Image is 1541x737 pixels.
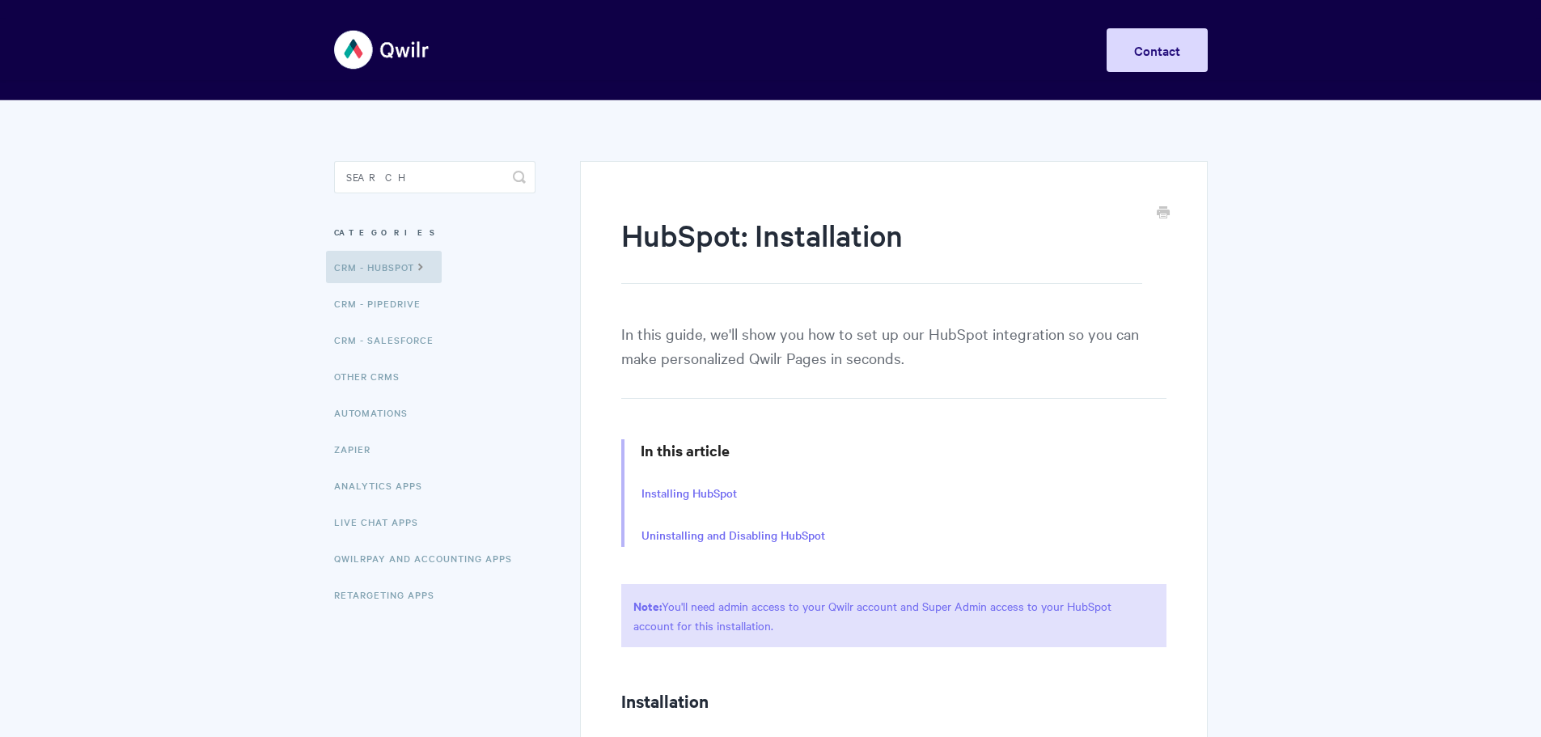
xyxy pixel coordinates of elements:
[334,396,420,429] a: Automations
[1107,28,1208,72] a: Contact
[334,287,433,320] a: CRM - Pipedrive
[1157,205,1170,222] a: Print this Article
[621,214,1141,284] h1: HubSpot: Installation
[641,527,825,544] a: Uninstalling and Disabling HubSpot
[334,218,536,247] h3: Categories
[334,19,430,80] img: Qwilr Help Center
[633,597,662,614] strong: Note:
[334,360,412,392] a: Other CRMs
[621,584,1166,647] p: You'll need admin access to your Qwilr account and Super Admin access to your HubSpot account for...
[641,485,737,502] a: Installing HubSpot
[334,161,536,193] input: Search
[641,439,1166,462] h3: In this article
[334,433,383,465] a: Zapier
[621,688,1166,714] h2: Installation
[621,321,1166,399] p: In this guide, we'll show you how to set up our HubSpot integration so you can make personalized ...
[334,506,430,538] a: Live Chat Apps
[334,542,524,574] a: QwilrPay and Accounting Apps
[334,324,446,356] a: CRM - Salesforce
[334,469,434,502] a: Analytics Apps
[326,251,442,283] a: CRM - HubSpot
[334,578,447,611] a: Retargeting Apps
